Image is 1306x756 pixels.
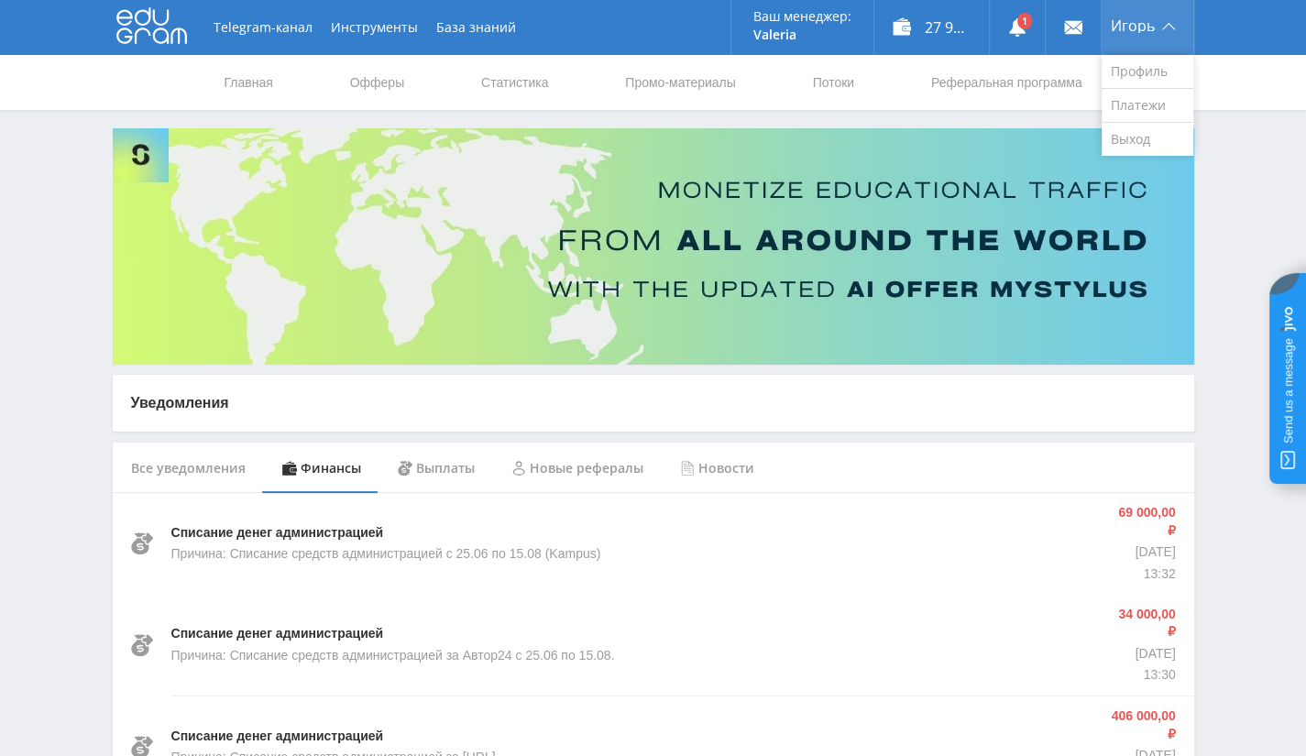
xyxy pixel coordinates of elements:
[223,55,275,110] a: Главная
[348,55,407,110] a: Офферы
[1116,645,1175,663] p: [DATE]
[929,55,1084,110] a: Реферальная программа
[662,443,773,494] div: Новости
[131,393,1176,413] p: Уведомления
[1102,123,1193,156] a: Выход
[264,443,379,494] div: Финансы
[113,128,1194,365] img: Banner
[810,55,856,110] a: Потоки
[1102,55,1193,89] a: Профиль
[171,524,384,542] p: Списание денег администрацией
[753,27,851,42] p: Valeria
[623,55,737,110] a: Промо-материалы
[171,545,601,564] p: Причина: Списание средств администрацией с 25.06 по 15.08 (Kampus)
[1116,666,1175,685] p: 13:30
[171,625,384,643] p: Списание денег администрацией
[1116,606,1175,641] p: 34 000,00 ₽
[479,55,551,110] a: Статистика
[379,443,493,494] div: Выплаты
[1116,543,1175,562] p: [DATE]
[1111,18,1155,33] span: Игорь
[171,728,384,746] p: Списание денег администрацией
[1111,707,1176,743] p: 406 000,00 ₽
[113,443,264,494] div: Все уведомления
[171,647,615,665] p: Причина: Списание средств администрацией за Автор24 с 25.06 по 15.08.
[753,9,851,24] p: Ваш менеджер:
[1116,504,1175,540] p: 69 000,00 ₽
[1116,565,1175,584] p: 13:32
[1102,89,1193,123] a: Платежи
[493,443,662,494] div: Новые рефералы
